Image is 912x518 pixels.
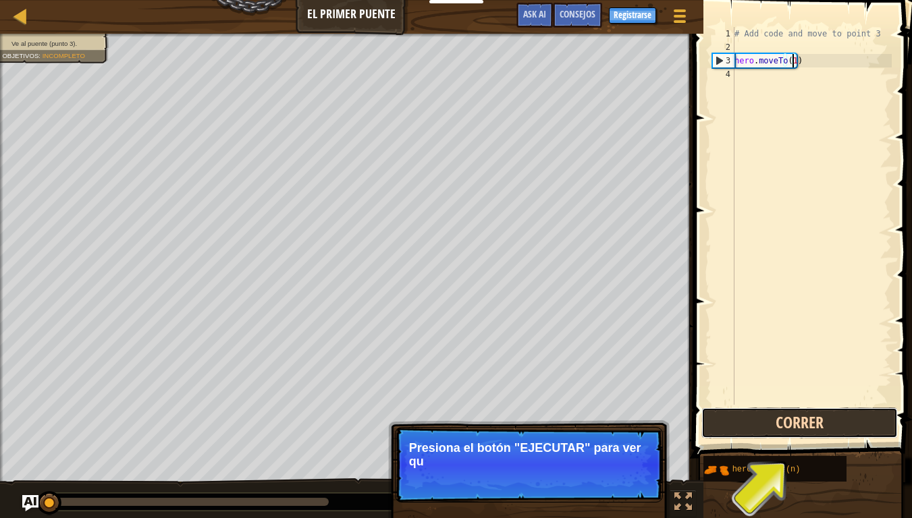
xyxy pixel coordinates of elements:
span: hero.moveTo(n) [732,465,801,474]
div: 2 [712,40,734,54]
span: Incompleto [43,52,85,59]
button: Alterna pantalla completa. [670,490,697,517]
button: Ask AI [22,495,38,511]
button: Ask AI [516,3,553,28]
div: 4 [712,67,734,81]
div: 3 [713,54,734,67]
span: Consejos [560,7,595,20]
span: Objetivos [2,52,38,59]
button: Correr [701,407,898,438]
div: 1 [712,27,734,40]
span: Ve al puente (punto 3). [11,40,77,47]
p: Presiona el botón "EJECUTAR" para ver qu [409,441,649,468]
img: portrait.png [703,457,729,483]
button: Mostrar menú del juego [663,3,697,34]
span: Ask AI [523,7,546,20]
li: Ve al puente (punto 3). [2,40,101,49]
button: Registrarse [609,7,656,24]
span: : [38,52,42,59]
